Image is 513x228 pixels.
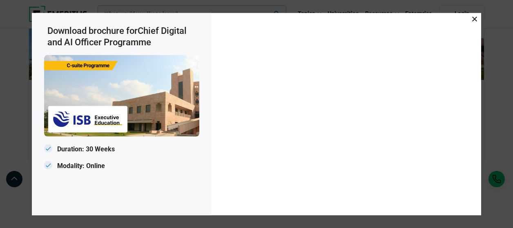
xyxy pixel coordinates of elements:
[216,17,477,208] iframe: Download Brochure
[44,143,199,155] p: Duration: 30 Weeks
[47,25,187,47] span: Chief Digital and AI Officer Programme
[47,25,199,48] h3: Download brochure for
[52,110,123,128] img: Emeritus
[44,160,199,173] p: Modality: Online
[44,55,199,136] img: Emeritus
